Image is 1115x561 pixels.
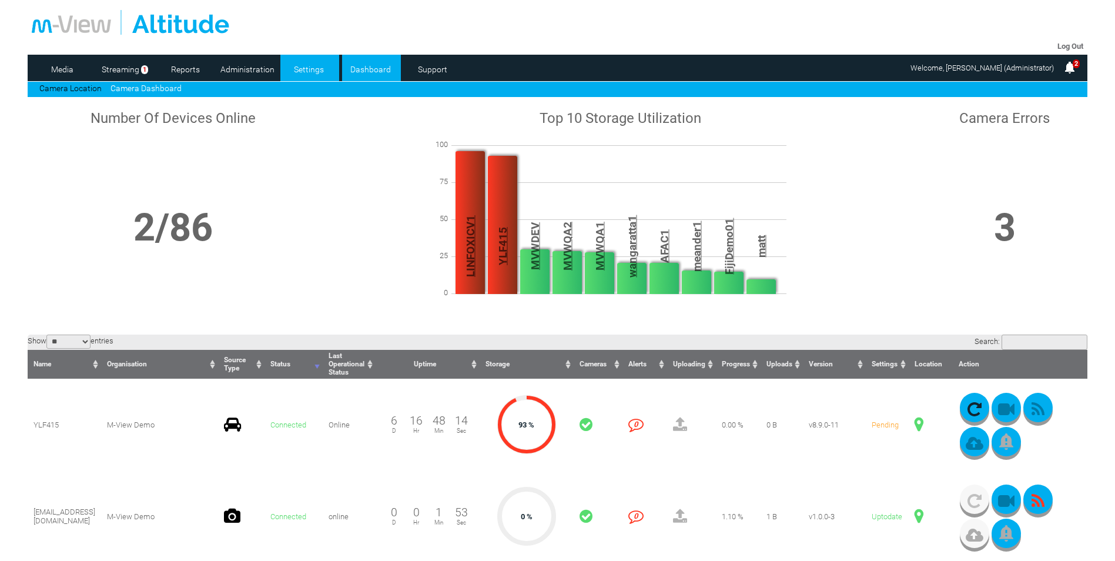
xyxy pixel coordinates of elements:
th: Action [953,350,1087,379]
span: Pending [872,420,899,429]
span: Location [915,360,942,368]
th: Version : activate to sort column ascending [803,350,866,379]
span: 6 [391,414,397,428]
th: Uploads : activate to sort column ascending [761,350,803,379]
span: MVWQA1 [592,173,606,320]
h1: Camera Errors [926,110,1083,126]
span: YLF415 [495,173,509,320]
span: MVWQA2 [560,173,574,320]
span: 53 [455,506,468,519]
h1: Top 10 Storage Utilization [322,110,920,126]
span: 0 [391,506,397,519]
span: Welcome, [PERSON_NAME] (Administrator) [910,64,1054,72]
th: Uploading : activate to sort column ascending [667,350,716,379]
th: Organisation : activate to sort column ascending [101,350,218,379]
span: Action [959,360,979,368]
th: Name : activate to sort column ascending [28,350,101,379]
span: 14 [455,414,468,428]
span: Min [428,519,450,526]
span: 0 % [521,512,533,521]
a: Administration [219,61,276,78]
span: Cameras [580,360,607,368]
th: Uptime : activate to sort column ascending [376,350,480,379]
span: D [383,428,405,434]
h1: 2/86 [32,205,314,250]
span: Uploads [766,360,792,368]
a: Support [404,61,461,78]
img: bell_icon_gray.png [999,525,1013,542]
span: 93 % [518,420,534,429]
img: bell_icon_gray.png [999,433,1013,450]
span: Settings [872,360,898,368]
th: Location [909,350,953,379]
a: Reports [157,61,214,78]
span: Version [809,360,833,368]
span: 2 [1073,59,1080,68]
span: [EMAIL_ADDRESS][DOMAIN_NAME] [34,507,95,525]
i: 0 [628,417,644,432]
span: Storage [485,360,510,368]
span: M-View Demo [107,420,155,429]
span: Hr [405,519,427,526]
span: Alerts [628,360,647,368]
th: Storage : activate to sort column ascending [480,350,574,379]
span: 1.10 % [722,512,744,521]
span: Uploading [673,360,705,368]
span: 25 [418,251,454,260]
th: Settings : activate to sort column ascending [866,350,909,379]
input: Search: [1002,335,1087,350]
span: Source Type [224,356,246,372]
span: FijiDemo01 [722,173,735,320]
a: Camera Dashboard [111,84,182,93]
a: Settings [280,61,337,78]
i: 0 [628,509,644,524]
span: Sec [450,519,473,526]
label: Search: [975,337,1087,346]
a: Camera Location [39,84,102,93]
span: meander1 [689,173,703,320]
select: Showentries [46,335,91,349]
span: Connected [270,512,306,521]
h1: Number Of Devices Online [32,110,314,126]
span: Last Operational Status [329,352,364,376]
span: 75 [418,177,454,186]
span: Sec [450,428,473,434]
span: M-View Demo [107,512,155,521]
label: Show entries [28,336,113,345]
span: LINFOXICV1 [463,173,477,320]
th: Last Operational Status : activate to sort column ascending [323,350,376,379]
span: 50 [418,214,454,223]
span: 1 [436,506,442,519]
span: Connected [270,420,306,429]
img: bell25.png [1063,61,1077,75]
span: AFAC1 [657,173,671,320]
span: Min [428,428,450,434]
span: 100 [418,140,454,149]
a: Streaming [95,61,145,78]
span: 0 [413,506,420,519]
td: Online [323,379,376,470]
span: 16 [410,414,423,428]
span: MVWDEV [528,173,541,320]
span: 0.00 % [722,420,744,429]
th: Progress : activate to sort column ascending [716,350,761,379]
h1: 3 [926,205,1083,250]
span: 0 [418,288,454,297]
span: Organisation [107,360,147,368]
span: matt [754,173,768,320]
span: Hr [405,428,427,434]
span: Uptodate [872,512,902,521]
span: wangaratta1 [625,173,638,320]
th: Status : activate to sort column ascending [264,350,323,379]
th: Cameras : activate to sort column ascending [574,350,622,379]
span: D [383,519,405,526]
span: YLF415 [34,420,59,429]
td: 0 B [761,379,803,470]
a: Log Out [1057,42,1083,51]
a: Dashboard [342,61,399,78]
th: Source Type : activate to sort column ascending [218,350,264,379]
span: Progress [722,360,750,368]
span: 1 [141,65,148,74]
span: Name [34,360,51,368]
span: Uptime [414,360,436,368]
